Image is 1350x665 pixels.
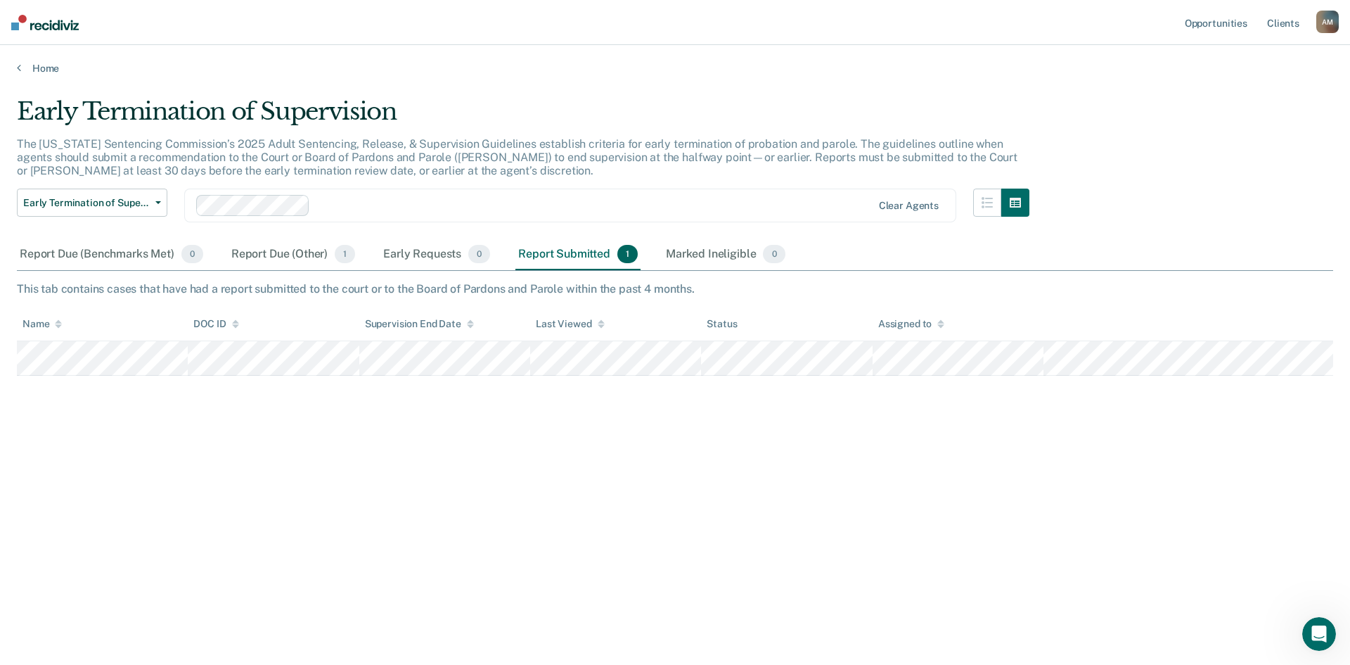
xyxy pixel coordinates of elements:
[22,318,62,330] div: Name
[11,15,79,30] img: Recidiviz
[335,245,355,263] span: 1
[763,245,785,263] span: 0
[17,282,1333,296] div: This tab contains cases that have had a report submitted to the court or to the Board of Pardons ...
[1316,11,1339,33] button: AM
[193,318,238,330] div: DOC ID
[878,318,944,330] div: Assigned to
[663,239,788,270] div: Marked Ineligible0
[468,245,490,263] span: 0
[1316,11,1339,33] div: A M
[515,239,641,270] div: Report Submitted1
[17,62,1333,75] a: Home
[536,318,604,330] div: Last Viewed
[181,245,203,263] span: 0
[1302,617,1336,651] iframe: Intercom live chat
[17,137,1017,177] p: The [US_STATE] Sentencing Commission’s 2025 Adult Sentencing, Release, & Supervision Guidelines e...
[23,197,150,209] span: Early Termination of Supervision
[617,245,638,263] span: 1
[17,189,167,217] button: Early Termination of Supervision
[879,200,939,212] div: Clear agents
[365,318,474,330] div: Supervision End Date
[380,239,493,270] div: Early Requests0
[17,239,206,270] div: Report Due (Benchmarks Met)0
[229,239,358,270] div: Report Due (Other)1
[707,318,737,330] div: Status
[17,97,1029,137] div: Early Termination of Supervision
